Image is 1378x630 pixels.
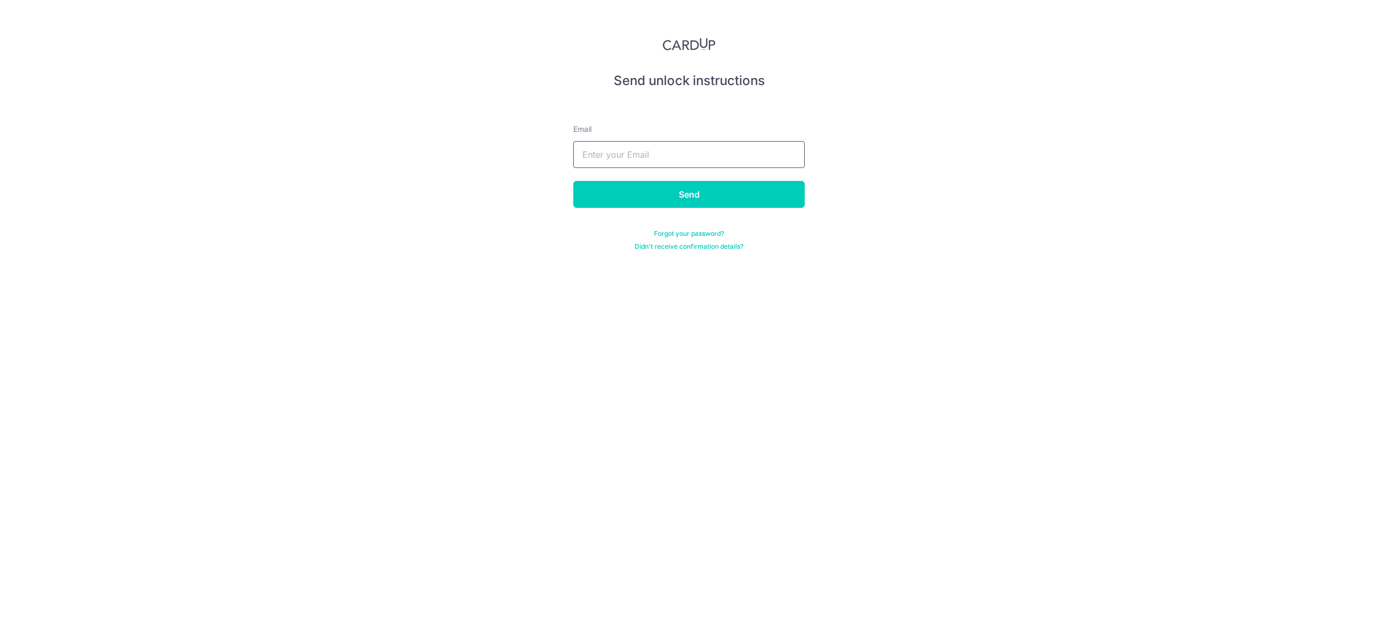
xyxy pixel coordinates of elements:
[635,242,743,251] a: Didn't receive confirmation details?
[573,124,592,134] span: translation missing: en.devise.label.Email
[663,38,715,51] img: CardUp Logo
[573,181,805,208] input: Send
[654,229,724,238] a: Forgot your password?
[573,141,805,168] input: Enter your Email
[573,72,805,89] h5: Send unlock instructions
